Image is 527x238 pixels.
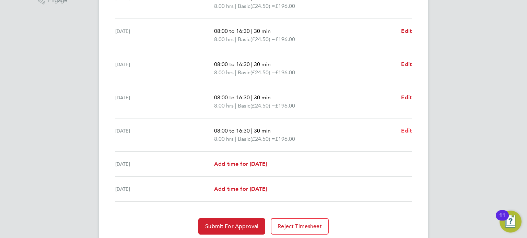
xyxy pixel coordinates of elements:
[401,60,412,68] a: Edit
[401,61,412,67] span: Edit
[250,36,275,42] span: (£24.50) =
[238,35,250,43] span: Basic
[198,218,265,235] button: Submit For Approval
[275,3,295,9] span: £196.00
[214,94,250,101] span: 08:00 to 16:30
[401,127,412,135] a: Edit
[214,186,267,192] span: Add time for [DATE]
[238,2,250,10] span: Basic
[275,69,295,76] span: £196.00
[401,28,412,34] span: Edit
[235,36,236,42] span: |
[214,136,234,142] span: 8.00 hrs
[214,160,267,168] a: Add time for [DATE]
[251,28,253,34] span: |
[115,27,214,43] div: [DATE]
[499,215,505,224] div: 11
[401,94,412,101] span: Edit
[115,60,214,77] div: [DATE]
[271,218,329,235] button: Reject Timesheet
[250,136,275,142] span: (£24.50) =
[115,185,214,193] div: [DATE]
[401,27,412,35] a: Edit
[278,223,322,230] span: Reject Timesheet
[401,93,412,102] a: Edit
[214,161,267,167] span: Add time for [DATE]
[235,136,236,142] span: |
[500,211,522,233] button: Open Resource Center, 11 new notifications
[115,93,214,110] div: [DATE]
[214,102,234,109] span: 8.00 hrs
[275,136,295,142] span: £196.00
[254,28,271,34] span: 30 min
[275,36,295,42] span: £196.00
[214,185,267,193] a: Add time for [DATE]
[214,61,250,67] span: 08:00 to 16:30
[214,69,234,76] span: 8.00 hrs
[214,28,250,34] span: 08:00 to 16:30
[238,102,250,110] span: Basic
[250,102,275,109] span: (£24.50) =
[235,69,236,76] span: |
[238,68,250,77] span: Basic
[251,94,253,101] span: |
[254,127,271,134] span: 30 min
[254,94,271,101] span: 30 min
[235,102,236,109] span: |
[205,223,258,230] span: Submit For Approval
[214,127,250,134] span: 08:00 to 16:30
[250,3,275,9] span: (£24.50) =
[251,127,253,134] span: |
[238,135,250,143] span: Basic
[275,102,295,109] span: £196.00
[115,160,214,168] div: [DATE]
[251,61,253,67] span: |
[214,3,234,9] span: 8.00 hrs
[115,127,214,143] div: [DATE]
[254,61,271,67] span: 30 min
[214,36,234,42] span: 8.00 hrs
[401,127,412,134] span: Edit
[235,3,236,9] span: |
[250,69,275,76] span: (£24.50) =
